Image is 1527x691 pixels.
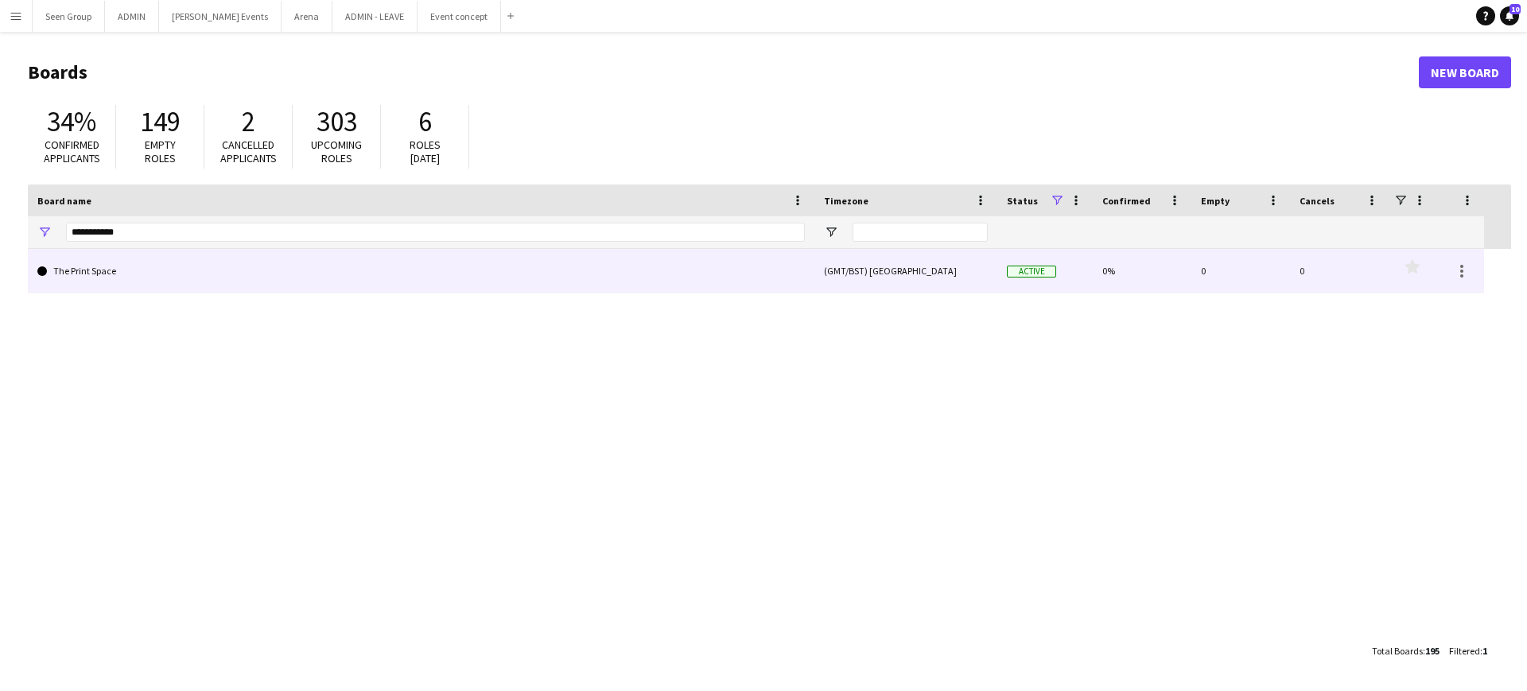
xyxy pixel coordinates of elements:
[1007,266,1056,278] span: Active
[1419,56,1511,88] a: New Board
[1191,249,1290,293] div: 0
[418,104,432,139] span: 6
[853,223,988,242] input: Timezone Filter Input
[105,1,159,32] button: ADMIN
[37,195,91,207] span: Board name
[140,104,181,139] span: 149
[1300,195,1335,207] span: Cancels
[1425,645,1440,657] span: 195
[332,1,418,32] button: ADMIN - LEAVE
[1510,4,1521,14] span: 10
[1449,645,1480,657] span: Filtered
[1201,195,1230,207] span: Empty
[1372,645,1423,657] span: Total Boards
[33,1,105,32] button: Seen Group
[220,138,277,165] span: Cancelled applicants
[37,225,52,239] button: Open Filter Menu
[1290,249,1389,293] div: 0
[418,1,501,32] button: Event concept
[1102,195,1151,207] span: Confirmed
[66,223,805,242] input: Board name Filter Input
[28,60,1419,84] h1: Boards
[282,1,332,32] button: Arena
[1372,635,1440,666] div: :
[1500,6,1519,25] a: 10
[1482,645,1487,657] span: 1
[1007,195,1038,207] span: Status
[159,1,282,32] button: [PERSON_NAME] Events
[242,104,255,139] span: 2
[311,138,362,165] span: Upcoming roles
[44,138,100,165] span: Confirmed applicants
[1449,635,1487,666] div: :
[824,195,868,207] span: Timezone
[410,138,441,165] span: Roles [DATE]
[824,225,838,239] button: Open Filter Menu
[47,104,96,139] span: 34%
[145,138,176,165] span: Empty roles
[814,249,997,293] div: (GMT/BST) [GEOGRAPHIC_DATA]
[1093,249,1191,293] div: 0%
[37,249,805,293] a: The Print Space
[317,104,357,139] span: 303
